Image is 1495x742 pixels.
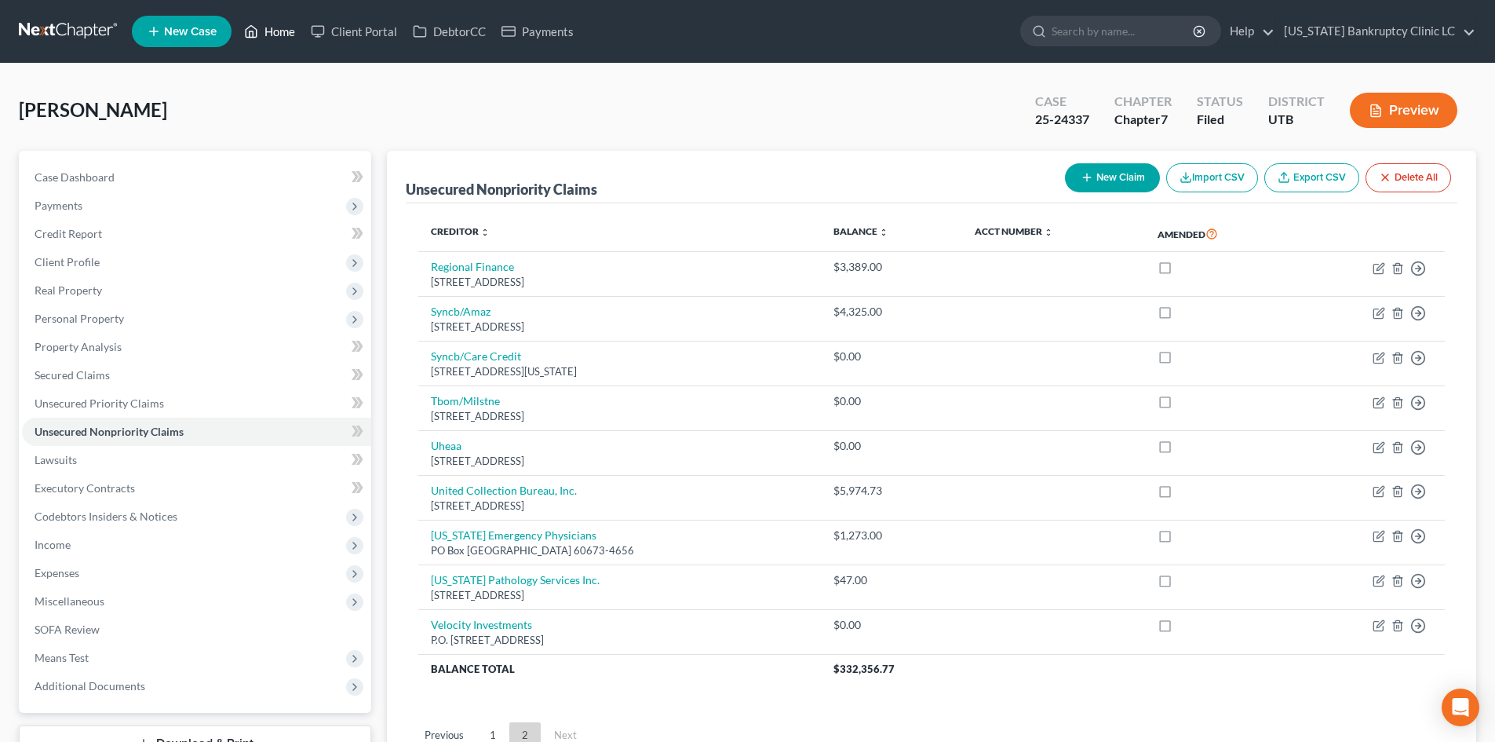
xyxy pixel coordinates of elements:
div: Status [1197,93,1243,111]
button: Delete All [1366,163,1451,192]
div: [STREET_ADDRESS] [431,320,808,334]
a: Property Analysis [22,333,371,361]
a: Executory Contracts [22,474,371,503]
div: $1,273.00 [833,528,950,543]
span: Miscellaneous [35,594,104,608]
div: 25-24337 [1035,111,1089,129]
div: $3,389.00 [833,259,950,275]
a: Acct Number unfold_more [975,225,1053,237]
span: Income [35,538,71,551]
a: Syncb/Care Credit [431,349,521,363]
div: [STREET_ADDRESS] [431,409,808,424]
span: Real Property [35,283,102,297]
div: [STREET_ADDRESS] [431,454,808,469]
div: Unsecured Nonpriority Claims [406,180,597,199]
span: $332,356.77 [833,663,895,675]
span: Personal Property [35,312,124,325]
div: Chapter [1114,111,1172,129]
span: Payments [35,199,82,212]
div: $5,974.73 [833,483,950,499]
span: Expenses [35,566,79,579]
div: PO Box [GEOGRAPHIC_DATA] 60673-4656 [431,543,808,558]
a: Unsecured Nonpriority Claims [22,418,371,446]
a: Regional Finance [431,260,514,273]
input: Search by name... [1052,16,1195,46]
span: Property Analysis [35,340,122,353]
span: Additional Documents [35,679,145,693]
span: Means Test [35,651,89,664]
div: District [1268,93,1325,111]
div: [STREET_ADDRESS][US_STATE] [431,364,808,379]
a: Case Dashboard [22,163,371,192]
div: $0.00 [833,438,950,454]
div: Filed [1197,111,1243,129]
a: Secured Claims [22,361,371,389]
a: Credit Report [22,220,371,248]
a: Creditor unfold_more [431,225,490,237]
div: P.O. [STREET_ADDRESS] [431,633,808,648]
a: Syncb/Amaz [431,305,490,318]
a: DebtorCC [405,17,494,46]
a: Home [236,17,303,46]
i: unfold_more [1044,228,1053,237]
th: Balance Total [418,655,821,683]
a: Uheaa [431,439,461,452]
span: Unsecured Nonpriority Claims [35,425,184,438]
i: unfold_more [480,228,490,237]
a: [US_STATE] Bankruptcy Clinic LC [1276,17,1475,46]
span: SOFA Review [35,623,100,636]
div: $0.00 [833,393,950,409]
span: Credit Report [35,227,102,240]
div: $47.00 [833,572,950,588]
span: Codebtors Insiders & Notices [35,510,177,523]
div: $0.00 [833,617,950,633]
span: Secured Claims [35,368,110,382]
div: Case [1035,93,1089,111]
a: [US_STATE] Emergency Physicians [431,528,596,542]
a: Tbom/Milstne [431,394,500,408]
span: Executory Contracts [35,481,135,495]
div: $4,325.00 [833,304,950,320]
a: United Collection Bureau, Inc. [431,484,577,497]
div: Chapter [1114,93,1172,111]
span: New Case [164,26,217,38]
span: Client Profile [35,255,100,269]
span: [PERSON_NAME] [19,98,167,121]
span: Case Dashboard [35,170,115,184]
a: Client Portal [303,17,405,46]
span: 7 [1161,111,1168,126]
a: Balance unfold_more [833,225,888,237]
i: unfold_more [879,228,888,237]
div: UTB [1268,111,1325,129]
a: Velocity Investments [431,618,532,631]
button: New Claim [1065,163,1160,192]
th: Amended [1145,216,1296,252]
a: Help [1222,17,1274,46]
a: Unsecured Priority Claims [22,389,371,418]
a: [US_STATE] Pathology Services Inc. [431,573,600,587]
a: Lawsuits [22,446,371,474]
span: Unsecured Priority Claims [35,397,164,410]
div: [STREET_ADDRESS] [431,499,808,514]
button: Import CSV [1166,163,1258,192]
div: $0.00 [833,349,950,364]
span: Lawsuits [35,453,77,466]
div: [STREET_ADDRESS] [431,588,808,603]
a: Export CSV [1264,163,1359,192]
button: Preview [1350,93,1457,128]
div: [STREET_ADDRESS] [431,275,808,290]
a: Payments [494,17,582,46]
a: SOFA Review [22,616,371,644]
div: Open Intercom Messenger [1442,689,1479,726]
